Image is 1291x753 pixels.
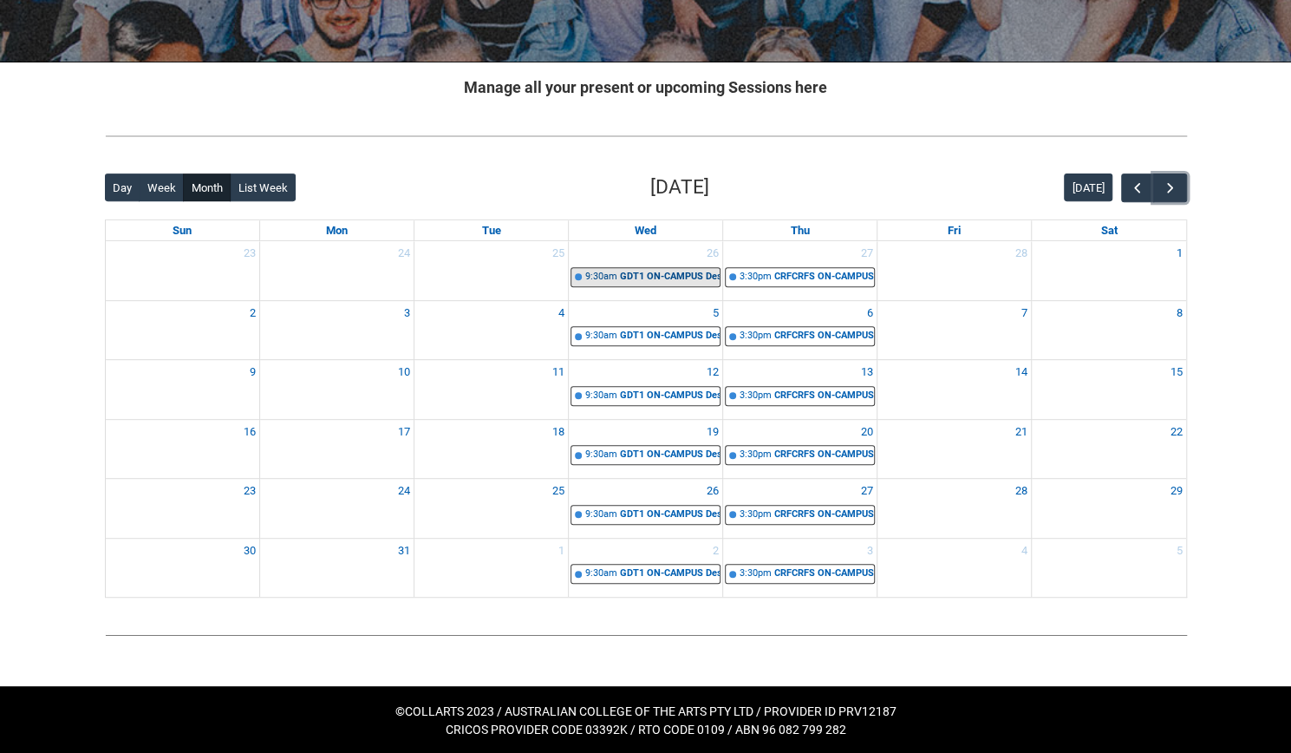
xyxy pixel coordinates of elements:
td: Go to March 28, 2025 [877,479,1032,539]
a: Go to March 30, 2025 [240,539,259,563]
button: Next Month [1153,174,1186,202]
div: GDT1 ON-CAMPUS Design Thinking & Innovation STAGE 1 | [GEOGRAPHIC_DATA] ([GEOGRAPHIC_DATA].) (cap... [620,507,720,522]
a: Go to February 24, 2025 [394,241,414,265]
a: Go to March 13, 2025 [857,360,877,384]
a: Go to February 25, 2025 [549,241,568,265]
div: 9:30am [585,270,617,285]
a: Go to March 23, 2025 [240,479,259,503]
a: Monday [323,220,351,241]
div: 3:30pm [740,270,772,285]
div: 3:30pm [740,448,772,462]
td: Go to April 2, 2025 [569,538,723,597]
td: Go to March 19, 2025 [569,419,723,479]
a: Go to March 7, 2025 [1018,301,1031,325]
button: Previous Month [1121,174,1154,202]
div: 3:30pm [740,389,772,403]
td: Go to April 5, 2025 [1032,538,1186,597]
a: Go to April 4, 2025 [1018,539,1031,563]
h2: Manage all your present or upcoming Sessions here [105,75,1187,99]
a: Go to April 3, 2025 [864,539,877,563]
a: Go to February 26, 2025 [703,241,722,265]
button: List Week [230,174,296,201]
button: Week [139,174,184,201]
a: Go to March 12, 2025 [703,360,722,384]
div: 3:30pm [740,507,772,522]
div: CRFCRFS ON-CAMPUS Creative Foundations (Tutorial 14) | Room 104 ([GEOGRAPHIC_DATA].) (capacity x2... [774,270,874,285]
a: Go to March 26, 2025 [703,479,722,503]
td: Go to March 6, 2025 [723,300,877,360]
td: Go to March 16, 2025 [106,419,260,479]
div: CRFCRFS ON-CAMPUS Creative Foundations (Tutorial 14) | Room 104 ([GEOGRAPHIC_DATA].) (capacity x2... [774,389,874,403]
a: Go to March 16, 2025 [240,420,259,444]
a: Go to April 1, 2025 [555,539,568,563]
a: Go to March 2, 2025 [246,301,259,325]
td: Go to February 23, 2025 [106,241,260,300]
td: Go to March 3, 2025 [260,300,414,360]
td: Go to April 1, 2025 [414,538,569,597]
td: Go to April 4, 2025 [877,538,1032,597]
td: Go to February 24, 2025 [260,241,414,300]
h2: [DATE] [650,173,709,202]
a: Go to March 31, 2025 [394,539,414,563]
div: GDT1 ON-CAMPUS Design Thinking & Innovation STAGE 1 | [GEOGRAPHIC_DATA].) (capacity x20ppl) | [PE... [620,270,720,285]
td: Go to March 2, 2025 [106,300,260,360]
td: Go to March 14, 2025 [877,360,1032,420]
div: 9:30am [585,448,617,462]
div: 9:30am [585,329,617,344]
td: Go to February 28, 2025 [877,241,1032,300]
td: Go to March 7, 2025 [877,300,1032,360]
a: Go to February 23, 2025 [240,241,259,265]
div: 3:30pm [740,329,772,344]
a: Go to March 8, 2025 [1173,301,1186,325]
div: CRFCRFS ON-CAMPUS Creative Foundations (Tutorial 14) | Room 104 ([GEOGRAPHIC_DATA].) (capacity x2... [774,566,874,581]
a: Friday [944,220,964,241]
td: Go to March 20, 2025 [723,419,877,479]
td: Go to February 25, 2025 [414,241,569,300]
a: Go to March 27, 2025 [857,479,877,503]
button: [DATE] [1064,174,1112,201]
div: CRFCRFS ON-CAMPUS Creative Foundations (Tutorial 14) | Room 104 ([GEOGRAPHIC_DATA].) (capacity x2... [774,448,874,462]
a: Go to March 11, 2025 [549,360,568,384]
a: Go to April 2, 2025 [709,539,722,563]
td: Go to March 5, 2025 [569,300,723,360]
a: Saturday [1097,220,1120,241]
td: Go to March 10, 2025 [260,360,414,420]
td: Go to February 26, 2025 [569,241,723,300]
td: Go to March 18, 2025 [414,419,569,479]
td: Go to February 27, 2025 [723,241,877,300]
td: Go to March 31, 2025 [260,538,414,597]
a: Go to March 6, 2025 [864,301,877,325]
a: Go to March 14, 2025 [1012,360,1031,384]
a: Go to March 5, 2025 [709,301,722,325]
td: Go to March 30, 2025 [106,538,260,597]
a: Go to March 1, 2025 [1173,241,1186,265]
button: Month [183,174,231,201]
a: Go to March 25, 2025 [549,479,568,503]
a: Go to April 5, 2025 [1173,539,1186,563]
td: Go to March 13, 2025 [723,360,877,420]
a: Go to March 19, 2025 [703,420,722,444]
a: Go to March 18, 2025 [549,420,568,444]
td: Go to March 8, 2025 [1032,300,1186,360]
a: Go to February 28, 2025 [1012,241,1031,265]
div: GDT1 ON-CAMPUS Design Thinking & Innovation STAGE 1 | [GEOGRAPHIC_DATA] ([GEOGRAPHIC_DATA].) (cap... [620,329,720,344]
img: REDU_GREY_LINE [105,127,1187,145]
div: 9:30am [585,389,617,403]
td: Go to March 15, 2025 [1032,360,1186,420]
a: Go to March 24, 2025 [394,479,414,503]
div: CRFCRFS ON-CAMPUS Creative Foundations (Tutorial 14) | Room 104 ([GEOGRAPHIC_DATA].) (capacity x2... [774,329,874,344]
td: Go to March 1, 2025 [1032,241,1186,300]
td: Go to March 25, 2025 [414,479,569,539]
a: Sunday [169,220,195,241]
a: Go to March 4, 2025 [555,301,568,325]
div: GDT1 ON-CAMPUS Design Thinking & Innovation STAGE 1 | [GEOGRAPHIC_DATA] ([GEOGRAPHIC_DATA].) (cap... [620,389,720,403]
td: Go to March 12, 2025 [569,360,723,420]
a: Go to March 21, 2025 [1012,420,1031,444]
a: Go to February 27, 2025 [857,241,877,265]
a: Go to March 29, 2025 [1167,479,1186,503]
a: Go to March 20, 2025 [857,420,877,444]
a: Go to March 17, 2025 [394,420,414,444]
td: Go to April 3, 2025 [723,538,877,597]
a: Go to March 3, 2025 [401,301,414,325]
td: Go to March 4, 2025 [414,300,569,360]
